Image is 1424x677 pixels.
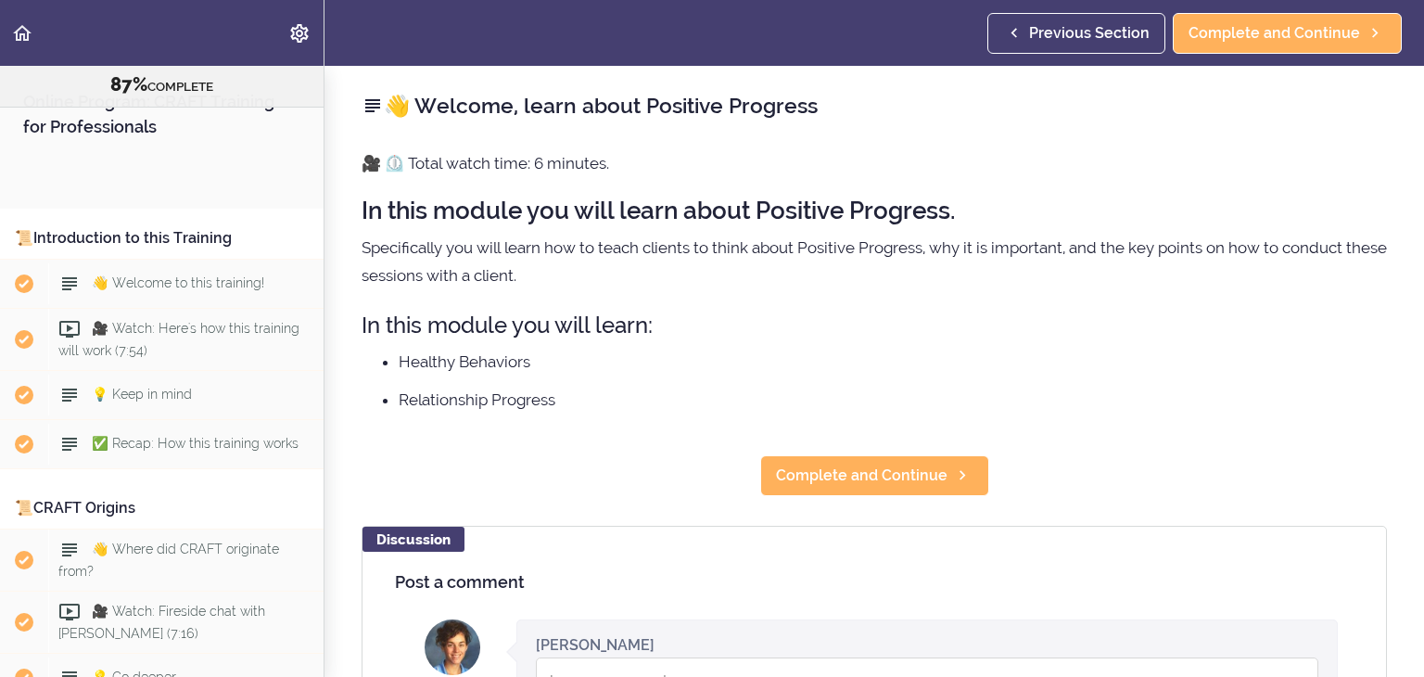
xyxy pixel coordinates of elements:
[58,604,265,640] span: 🎥 Watch: Fireside chat with [PERSON_NAME] (7:16)
[399,388,1387,412] li: Relationship Progress
[362,198,1387,224] h2: In this module you will learn about Positive Progress.
[92,436,299,451] span: ✅ Recap: How this training works
[987,13,1165,54] a: Previous Section
[395,573,1354,592] h4: Post a comment
[776,465,947,487] span: Complete and Continue
[1029,22,1150,45] span: Previous Section
[399,350,1387,374] li: Healthy Behaviors
[362,527,464,552] div: Discussion
[760,455,989,496] a: Complete and Continue
[425,620,480,675] img: Delia Herman
[23,73,300,97] div: COMPLETE
[58,321,299,357] span: 🎥 Watch: Here's how this training will work (7:54)
[92,387,192,402] span: 💡 Keep in mind
[362,90,1387,121] h2: 👋 Welcome, learn about Positive Progress
[92,275,264,290] span: 👋 Welcome to this training!
[362,234,1387,289] p: Specifically you will learn how to teach clients to think about Positive Progress, why it is impo...
[58,542,279,578] span: 👋 Where did CRAFT originate from?
[11,22,33,45] svg: Back to course curriculum
[1173,13,1402,54] a: Complete and Continue
[362,149,1387,177] p: 🎥 ⏲️ Total watch time: 6 minutes.
[110,73,147,96] span: 87%
[536,634,655,656] div: [PERSON_NAME]
[288,22,311,45] svg: Settings Menu
[1189,22,1360,45] span: Complete and Continue
[362,310,1387,340] h3: In this module you will learn:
